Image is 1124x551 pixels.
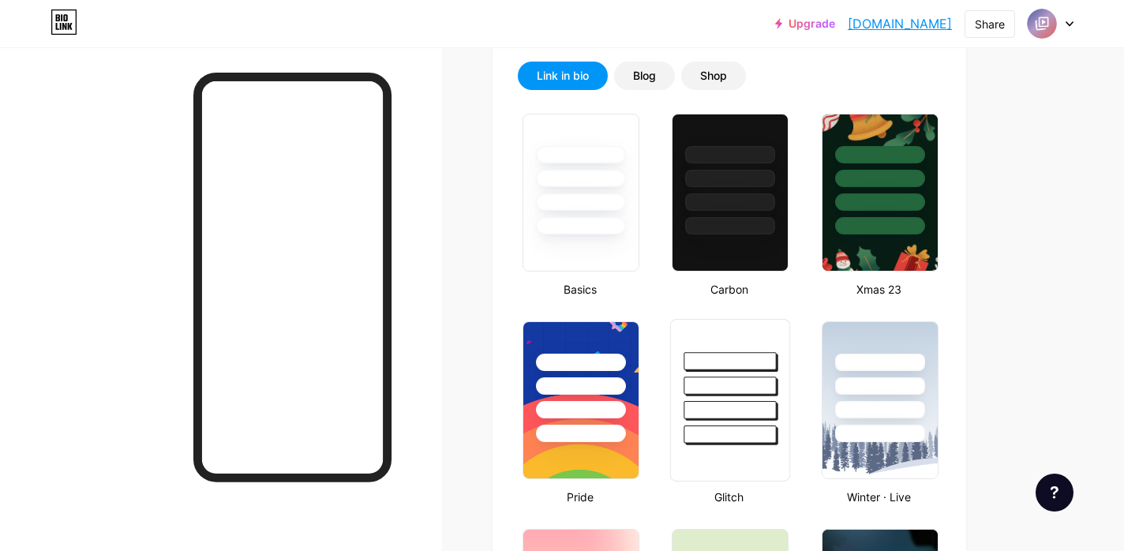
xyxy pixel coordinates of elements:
[848,14,952,33] a: [DOMAIN_NAME]
[817,281,941,298] div: Xmas 23
[817,489,941,505] div: Winter · Live
[700,68,727,84] div: Shop
[518,281,642,298] div: Basics
[633,68,656,84] div: Blog
[667,489,791,505] div: Glitch
[775,17,835,30] a: Upgrade
[667,281,791,298] div: Carbon
[975,16,1005,32] div: Share
[518,489,642,505] div: Pride
[537,68,589,84] div: Link in bio
[1027,9,1057,39] img: formats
